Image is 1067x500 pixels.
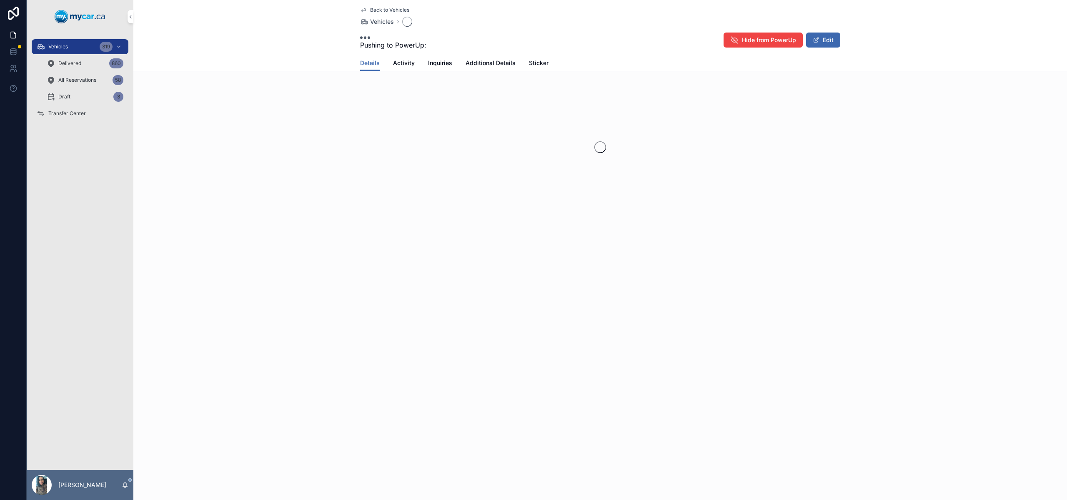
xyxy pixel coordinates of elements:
span: Transfer Center [48,110,86,117]
span: Details [360,59,380,67]
span: Pushing to PowerUp: [360,40,426,50]
span: Vehicles [48,43,68,50]
div: scrollable content [27,33,133,132]
span: Back to Vehicles [370,7,409,13]
p: [PERSON_NAME] [58,481,106,489]
span: Additional Details [466,59,516,67]
span: Sticker [529,59,549,67]
a: Vehicles319 [32,39,128,54]
button: Edit [806,33,840,48]
a: Back to Vehicles [360,7,409,13]
img: App logo [55,10,105,23]
span: Vehicles [370,18,394,26]
a: Draft3 [42,89,128,104]
div: 319 [100,42,113,52]
a: Additional Details [466,55,516,72]
div: 58 [113,75,123,85]
div: 860 [109,58,123,68]
button: Hide from PowerUp [724,33,803,48]
a: Vehicles [360,18,394,26]
span: Hide from PowerUp [742,36,796,44]
a: Activity [393,55,415,72]
span: Draft [58,93,70,100]
a: Delivered860 [42,56,128,71]
a: Inquiries [428,55,452,72]
span: Activity [393,59,415,67]
span: Delivered [58,60,81,67]
a: Sticker [529,55,549,72]
span: Inquiries [428,59,452,67]
span: All Reservations [58,77,96,83]
div: 3 [113,92,123,102]
a: Details [360,55,380,71]
a: Transfer Center [32,106,128,121]
a: All Reservations58 [42,73,128,88]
